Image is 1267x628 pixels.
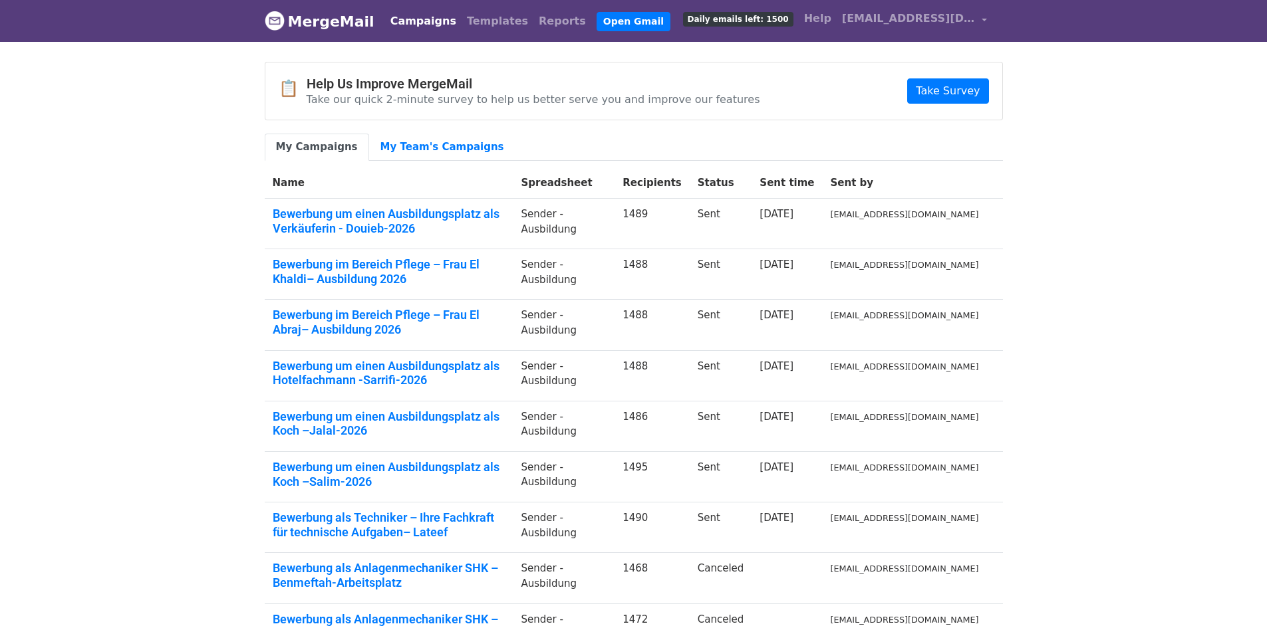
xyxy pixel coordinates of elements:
[760,208,793,220] a: [DATE]
[615,350,690,401] td: 1488
[273,207,505,235] a: Bewerbung um einen Ausbildungsplatz als Verkäuferin - Douieb-2026
[831,513,979,523] small: [EMAIL_ADDRESS][DOMAIN_NAME]
[678,5,799,32] a: Daily emails left: 1500
[837,5,992,37] a: [EMAIL_ADDRESS][DOMAIN_NAME]
[265,134,369,161] a: My Campaigns
[760,411,793,423] a: [DATE]
[513,401,615,451] td: Sender -Ausbildung
[690,553,752,603] td: Canceled
[831,209,979,219] small: [EMAIL_ADDRESS][DOMAIN_NAME]
[385,8,462,35] a: Campaigns
[799,5,837,32] a: Help
[760,309,793,321] a: [DATE]
[690,167,752,199] th: Status
[831,260,979,270] small: [EMAIL_ADDRESS][DOMAIN_NAME]
[513,167,615,199] th: Spreadsheet
[690,199,752,249] td: Sent
[690,451,752,502] td: Sent
[273,510,505,539] a: Bewerbung als Techniker – Ihre Fachkraft für technische Aufgaben– Lateef
[513,300,615,350] td: Sender -Ausbildung
[462,8,533,35] a: Templates
[513,199,615,249] td: Sender -Ausbildung
[597,12,670,31] a: Open Gmail
[265,11,285,31] img: MergeMail logo
[831,310,979,320] small: [EMAIL_ADDRESS][DOMAIN_NAME]
[279,79,307,98] span: 📋
[752,167,822,199] th: Sent time
[683,12,793,27] span: Daily emails left: 1500
[831,463,979,472] small: [EMAIL_ADDRESS][DOMAIN_NAME]
[831,412,979,422] small: [EMAIL_ADDRESS][DOMAIN_NAME]
[533,8,591,35] a: Reports
[513,451,615,502] td: Sender -Ausbildung
[690,401,752,451] td: Sent
[690,249,752,300] td: Sent
[265,167,513,199] th: Name
[615,401,690,451] td: 1486
[831,615,979,625] small: [EMAIL_ADDRESS][DOMAIN_NAME]
[307,92,760,106] p: Take our quick 2-minute survey to help us better serve you and improve our features
[760,461,793,473] a: [DATE]
[831,362,979,371] small: [EMAIL_ADDRESS][DOMAIN_NAME]
[369,134,515,161] a: My Team's Campaigns
[831,564,979,574] small: [EMAIL_ADDRESS][DOMAIN_NAME]
[273,460,505,488] a: Bewerbung um einen Ausbildungsplatz als Koch –Salim-2026
[273,409,505,438] a: Bewerbung um einen Ausbildungsplatz als Koch –Jalal-2026
[615,167,690,199] th: Recipients
[615,451,690,502] td: 1495
[513,502,615,553] td: Sender -Ausbildung
[615,249,690,300] td: 1488
[273,359,505,387] a: Bewerbung um einen Ausbildungsplatz als Hotelfachmann -Sarrifi-2026
[265,7,374,35] a: MergeMail
[690,300,752,350] td: Sent
[615,553,690,603] td: 1468
[273,561,505,589] a: Bewerbung als Anlagenmechaniker SHK – Benmeftah-Arbeitsplatz
[690,350,752,401] td: Sent
[273,308,505,336] a: Bewerbung im Bereich Pflege – Frau El Abraj– Ausbildung 2026
[760,512,793,524] a: [DATE]
[823,167,987,199] th: Sent by
[307,76,760,92] h4: Help Us Improve MergeMail
[690,502,752,553] td: Sent
[907,78,988,104] a: Take Survey
[760,259,793,270] a: [DATE]
[513,350,615,401] td: Sender -Ausbildung
[513,249,615,300] td: Sender -Ausbildung
[760,360,793,372] a: [DATE]
[513,553,615,603] td: Sender -Ausbildung
[842,11,975,27] span: [EMAIL_ADDRESS][DOMAIN_NAME]
[615,300,690,350] td: 1488
[615,199,690,249] td: 1489
[273,257,505,286] a: Bewerbung im Bereich Pflege – Frau El Khaldi– Ausbildung 2026
[615,502,690,553] td: 1490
